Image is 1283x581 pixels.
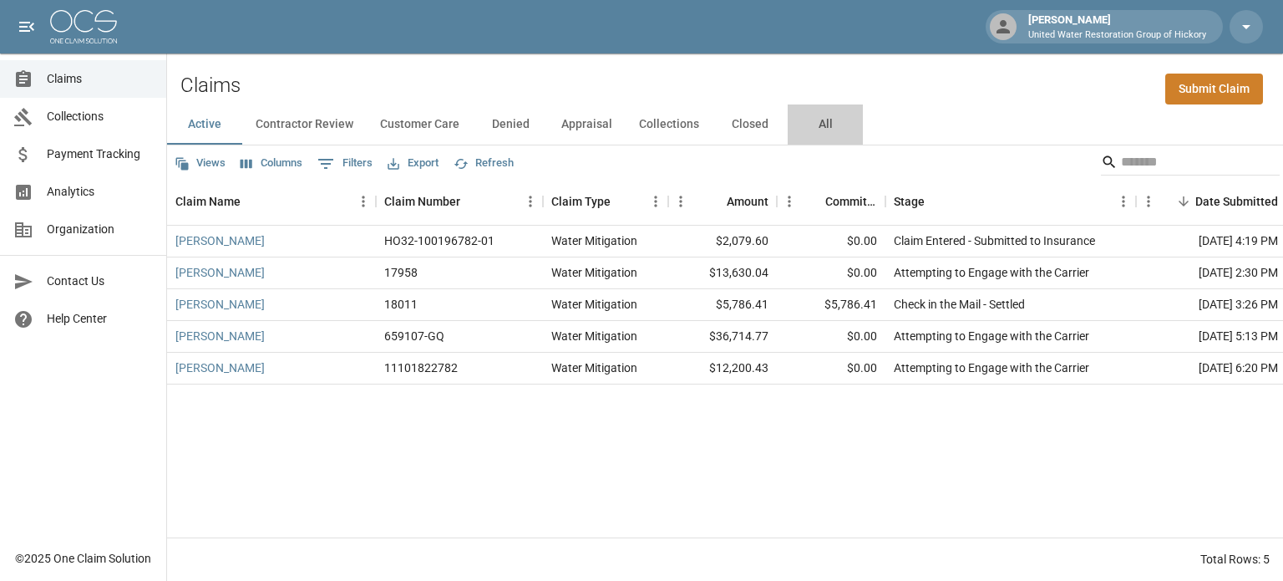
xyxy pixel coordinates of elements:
[611,190,634,213] button: Sort
[551,264,637,281] div: Water Mitigation
[47,145,153,163] span: Payment Tracking
[668,289,777,321] div: $5,786.41
[473,104,548,145] button: Denied
[894,264,1089,281] div: Attempting to Engage with the Carrier
[777,257,885,289] div: $0.00
[167,104,1283,145] div: dynamic tabs
[668,189,693,214] button: Menu
[894,359,1089,376] div: Attempting to Engage with the Carrier
[175,264,265,281] a: [PERSON_NAME]
[885,178,1136,225] div: Stage
[236,150,307,176] button: Select columns
[626,104,712,145] button: Collections
[551,328,637,344] div: Water Mitigation
[551,232,637,249] div: Water Mitigation
[167,104,242,145] button: Active
[668,257,777,289] div: $13,630.04
[802,190,825,213] button: Sort
[175,328,265,344] a: [PERSON_NAME]
[777,189,802,214] button: Menu
[384,296,418,313] div: 18011
[449,150,518,176] button: Refresh
[777,226,885,257] div: $0.00
[175,232,265,249] a: [PERSON_NAME]
[47,221,153,238] span: Organization
[894,296,1025,313] div: Check in the Mail - Settled
[777,321,885,353] div: $0.00
[777,353,885,385] div: $0.00
[47,70,153,88] span: Claims
[551,296,637,313] div: Water Mitigation
[551,359,637,376] div: Water Mitigation
[518,189,543,214] button: Menu
[668,226,777,257] div: $2,079.60
[242,104,367,145] button: Contractor Review
[551,178,611,225] div: Claim Type
[384,232,494,249] div: HO32-100196782-01
[376,178,543,225] div: Claim Number
[894,328,1089,344] div: Attempting to Engage with the Carrier
[1172,190,1195,213] button: Sort
[894,232,1095,249] div: Claim Entered - Submitted to Insurance
[703,190,727,213] button: Sort
[788,104,863,145] button: All
[894,178,925,225] div: Stage
[712,104,788,145] button: Closed
[383,150,443,176] button: Export
[1200,551,1270,568] div: Total Rows: 5
[460,190,484,213] button: Sort
[47,108,153,125] span: Collections
[668,178,777,225] div: Amount
[727,178,768,225] div: Amount
[384,264,418,281] div: 17958
[10,10,43,43] button: open drawer
[180,74,241,98] h2: Claims
[1101,149,1280,179] div: Search
[351,189,376,214] button: Menu
[1022,12,1213,42] div: [PERSON_NAME]
[367,104,473,145] button: Customer Care
[15,550,151,567] div: © 2025 One Claim Solution
[50,10,117,43] img: ocs-logo-white-transparent.png
[548,104,626,145] button: Appraisal
[167,178,376,225] div: Claim Name
[1028,28,1206,43] p: United Water Restoration Group of Hickory
[1111,189,1136,214] button: Menu
[668,353,777,385] div: $12,200.43
[384,178,460,225] div: Claim Number
[643,189,668,214] button: Menu
[170,150,230,176] button: Views
[384,328,444,344] div: 659107-GQ
[384,359,458,376] div: 11101822782
[777,289,885,321] div: $5,786.41
[47,273,153,290] span: Contact Us
[1195,178,1278,225] div: Date Submitted
[1136,189,1161,214] button: Menu
[1165,74,1263,104] a: Submit Claim
[825,178,877,225] div: Committed Amount
[175,359,265,376] a: [PERSON_NAME]
[543,178,668,225] div: Claim Type
[777,178,885,225] div: Committed Amount
[175,178,241,225] div: Claim Name
[313,150,377,177] button: Show filters
[175,296,265,313] a: [PERSON_NAME]
[47,183,153,201] span: Analytics
[668,321,777,353] div: $36,714.77
[241,190,264,213] button: Sort
[47,310,153,328] span: Help Center
[925,190,948,213] button: Sort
